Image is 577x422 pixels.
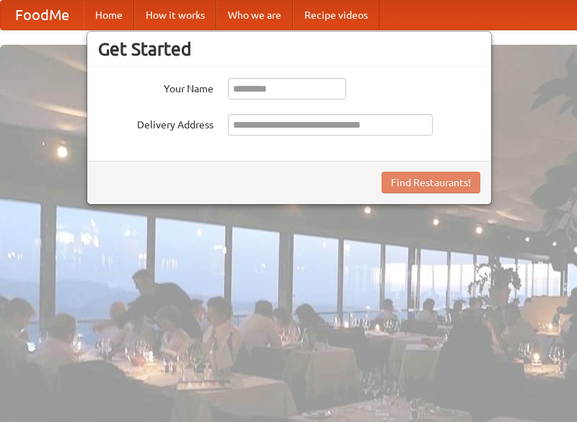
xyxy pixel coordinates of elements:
a: FoodMe [1,1,84,30]
label: Delivery Address [98,114,213,132]
button: Find Restaurants! [382,172,480,193]
a: How it works [134,1,216,30]
a: Home [84,1,134,30]
h3: Get Started [98,38,480,60]
a: Who we are [216,1,293,30]
a: Recipe videos [293,1,379,30]
label: Your Name [98,78,213,96]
